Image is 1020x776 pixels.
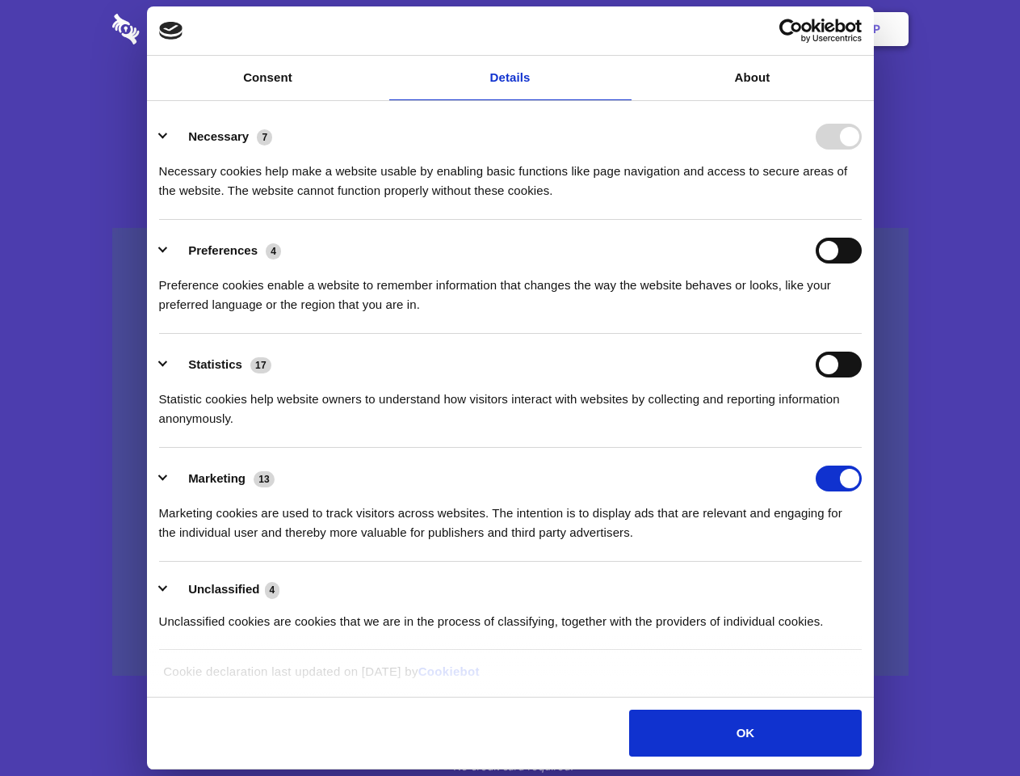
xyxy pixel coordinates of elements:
div: Statistic cookies help website owners to understand how visitors interact with websites by collec... [159,377,862,428]
a: Pricing [474,4,544,54]
label: Necessary [188,129,249,143]
a: About [632,56,874,100]
button: Unclassified (4) [159,580,290,600]
div: Marketing cookies are used to track visitors across websites. The intention is to display ads tha... [159,491,862,542]
div: Cookie declaration last updated on [DATE] by [151,662,869,694]
div: Unclassified cookies are cookies that we are in the process of classifying, together with the pro... [159,600,862,631]
span: 17 [250,357,271,373]
div: Necessary cookies help make a website usable by enabling basic functions like page navigation and... [159,150,862,200]
a: Consent [147,56,389,100]
a: Cookiebot [418,664,480,678]
span: 4 [265,582,280,598]
div: Preference cookies enable a website to remember information that changes the way the website beha... [159,264,862,314]
label: Statistics [188,357,242,371]
img: logo [159,22,183,40]
button: Statistics (17) [159,352,282,377]
h4: Auto-redaction of sensitive data, encrypted data sharing and self-destructing private chats. Shar... [112,147,909,200]
a: Details [389,56,632,100]
a: Login [732,4,803,54]
h1: Eliminate Slack Data Loss. [112,73,909,131]
label: Marketing [188,471,246,485]
span: 7 [257,129,272,145]
span: 13 [254,471,275,487]
img: logo-wordmark-white-trans-d4663122ce5f474addd5e946df7df03e33cb6a1c49d2221995e7729f52c070b2.svg [112,14,250,44]
iframe: Drift Widget Chat Controller [939,695,1001,757]
a: Usercentrics Cookiebot - opens in a new window [720,19,862,43]
button: Marketing (13) [159,466,285,491]
button: Preferences (4) [159,238,292,264]
label: Preferences [188,243,258,257]
a: Wistia video thumbnail [112,228,909,677]
button: Necessary (7) [159,124,283,150]
span: 4 [266,243,281,259]
a: Contact [655,4,729,54]
button: OK [629,710,861,757]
